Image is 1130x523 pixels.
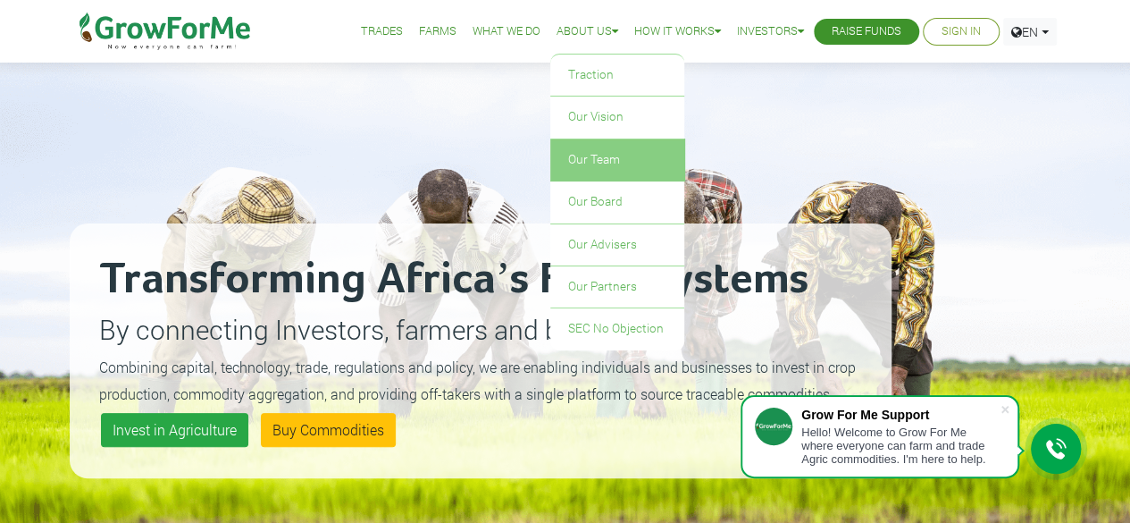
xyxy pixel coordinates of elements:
[832,22,901,41] a: Raise Funds
[419,22,456,41] a: Farms
[557,22,618,41] a: About Us
[942,22,981,41] a: Sign In
[473,22,540,41] a: What We Do
[101,413,248,447] a: Invest in Agriculture
[1003,18,1057,46] a: EN
[550,181,684,223] a: Our Board
[361,22,403,41] a: Trades
[550,55,684,96] a: Traction
[550,224,684,266] a: Our Advisers
[634,22,721,41] a: How it Works
[99,358,856,403] small: Combining capital, technology, trade, regulations and policy, we are enabling individuals and bus...
[99,309,862,350] p: By connecting Investors, farmers and buyers.
[737,22,804,41] a: Investors
[550,266,684,308] a: Our Partners
[801,426,1000,466] div: Hello! Welcome to Grow For Me where everyone can farm and trade Agric commodities. I'm here to help.
[99,253,862,307] h2: Transforming Africa’s Food Systems
[261,413,396,447] a: Buy Commodities
[801,408,1000,422] div: Grow For Me Support
[550,308,684,350] a: SEC No Objection
[550,139,684,181] a: Our Team
[550,97,684,138] a: Our Vision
